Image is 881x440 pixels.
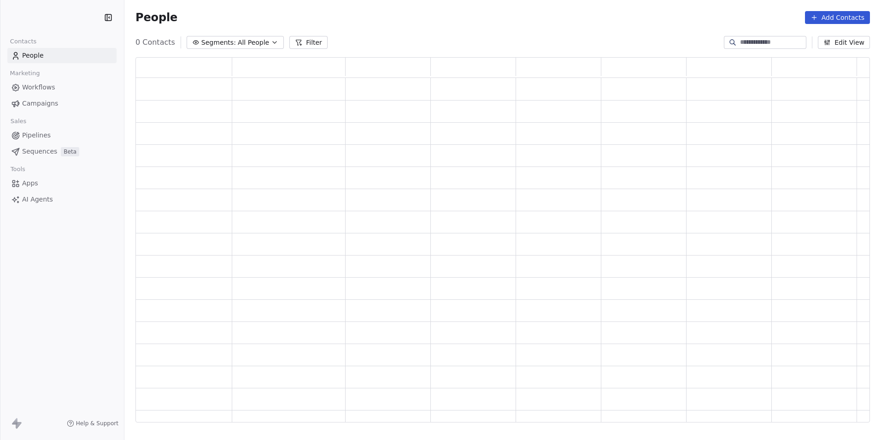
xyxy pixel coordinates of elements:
[6,162,29,176] span: Tools
[7,176,117,191] a: Apps
[289,36,328,49] button: Filter
[135,11,177,24] span: People
[7,144,117,159] a: SequencesBeta
[67,420,118,427] a: Help & Support
[7,48,117,63] a: People
[7,128,117,143] a: Pipelines
[7,192,117,207] a: AI Agents
[805,11,870,24] button: Add Contacts
[22,83,55,92] span: Workflows
[7,80,117,95] a: Workflows
[6,114,30,128] span: Sales
[22,147,57,156] span: Sequences
[201,38,236,48] span: Segments:
[22,51,44,60] span: People
[22,99,58,108] span: Campaigns
[61,147,79,156] span: Beta
[6,66,44,80] span: Marketing
[135,37,175,48] span: 0 Contacts
[238,38,269,48] span: All People
[22,131,51,140] span: Pipelines
[76,420,118,427] span: Help & Support
[818,36,870,49] button: Edit View
[7,96,117,111] a: Campaigns
[6,35,41,48] span: Contacts
[22,178,38,188] span: Apps
[22,195,53,204] span: AI Agents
